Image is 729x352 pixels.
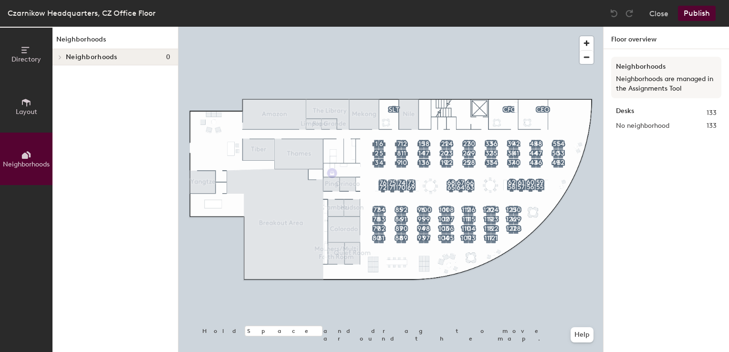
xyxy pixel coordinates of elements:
[616,108,634,118] strong: Desks
[11,55,41,63] span: Directory
[16,108,37,116] span: Layout
[604,27,729,49] h1: Floor overview
[625,9,634,18] img: Redo
[66,53,117,61] span: Neighborhoods
[609,9,619,18] img: Undo
[166,53,170,61] span: 0
[707,121,717,131] span: 133
[571,327,594,342] button: Help
[616,74,717,93] p: Neighborhoods are managed in the Assignments Tool
[616,62,717,72] h3: Neighborhoods
[707,108,717,118] span: 133
[649,6,668,21] button: Close
[52,34,178,49] h1: Neighborhoods
[3,160,50,168] span: Neighborhoods
[8,7,156,19] div: Czarnikow Headquarters, CZ Office Floor
[616,121,669,131] span: No neighborhood
[678,6,716,21] button: Publish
